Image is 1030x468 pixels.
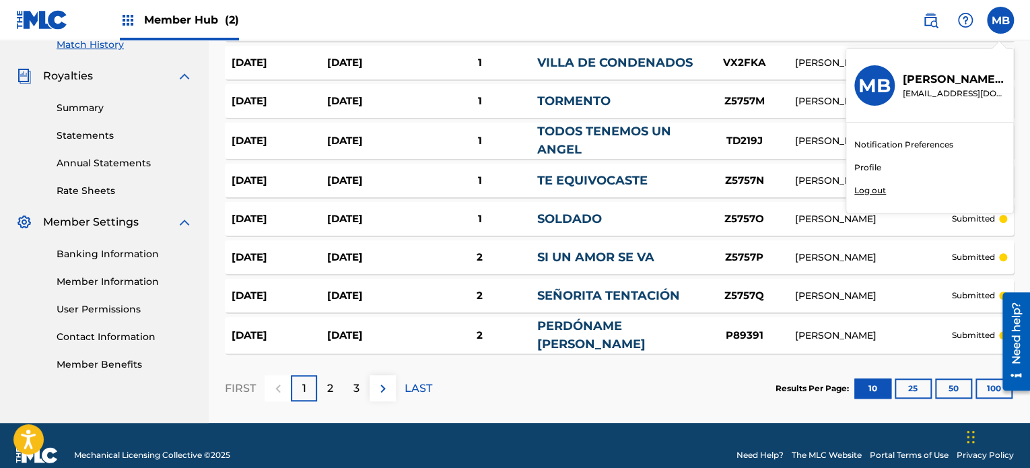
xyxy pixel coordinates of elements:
p: submitted [952,213,995,225]
a: Banking Information [57,247,193,261]
div: Z5757N [694,173,795,189]
span: (2) [225,13,239,26]
img: MLC Logo [16,10,68,30]
div: Drag [967,417,975,457]
p: Maria Barreto [903,71,1005,88]
p: submitted [952,290,995,302]
iframe: Resource Center [992,288,1030,396]
button: 100 [975,378,1012,399]
div: [DATE] [327,133,423,149]
div: [PERSON_NAME] [795,174,952,188]
p: raphyleavitt@gmail.com [903,88,1005,100]
div: 1 [423,55,537,71]
a: Profile [854,162,881,174]
a: Rate Sheets [57,184,193,198]
div: [DATE] [232,328,327,343]
img: expand [176,68,193,84]
img: Member Settings [16,214,32,230]
div: [PERSON_NAME] [795,56,952,70]
div: [DATE] [327,94,423,109]
img: help [957,12,973,28]
div: 1 [423,211,537,227]
span: Royalties [43,68,93,84]
a: TE EQUIVOCASTE [537,173,648,188]
a: SEÑORITA TENTACIÓN [537,288,680,303]
a: TORMENTO [537,94,611,108]
img: expand [176,214,193,230]
p: submitted [952,251,995,263]
button: 10 [854,378,891,399]
a: Statements [57,129,193,143]
a: PERDÓNAME [PERSON_NAME] [537,319,646,352]
a: TODOS TENEMOS UN ANGEL [537,124,671,157]
div: [DATE] [232,250,327,265]
div: [DATE] [232,55,327,71]
div: Z5757P [694,250,795,265]
a: SI UN AMOR SE VA [537,250,654,265]
p: submitted [952,329,995,341]
img: right [375,380,391,397]
p: 1 [302,380,306,397]
img: Royalties [16,68,32,84]
a: Member Information [57,275,193,289]
span: Mechanical Licensing Collective © 2025 [74,449,230,461]
p: Log out [854,185,886,197]
a: Notification Preferences [854,139,953,151]
div: Z5757O [694,211,795,227]
iframe: Chat Widget [963,403,1030,468]
div: 1 [423,94,537,109]
div: [DATE] [232,173,327,189]
div: [PERSON_NAME] [795,289,952,303]
span: Member Hub [144,12,239,28]
div: 1 [423,133,537,149]
a: Privacy Policy [957,449,1014,461]
h3: MB [858,74,891,98]
div: [PERSON_NAME] [795,250,952,265]
div: VX2FKA [694,55,795,71]
div: 1 [423,173,537,189]
a: Match History [57,38,193,52]
div: P89391 [694,328,795,343]
a: The MLC Website [792,449,862,461]
div: 2 [423,288,537,304]
div: Help [952,7,979,34]
a: VILLA DE CONDENADOS [537,55,693,70]
div: TD219J [694,133,795,149]
a: Need Help? [736,449,784,461]
a: Public Search [917,7,944,34]
div: [DATE] [327,173,423,189]
p: LAST [405,380,432,397]
div: [DATE] [232,94,327,109]
p: FIRST [225,380,256,397]
a: Portal Terms of Use [870,449,949,461]
a: Member Benefits [57,358,193,372]
a: Summary [57,101,193,115]
div: [PERSON_NAME] [795,329,952,343]
div: [DATE] [327,288,423,304]
div: [DATE] [327,328,423,343]
img: search [922,12,938,28]
a: SOLDADO [537,211,602,226]
p: 3 [353,380,359,397]
button: 50 [935,378,972,399]
div: [PERSON_NAME] [795,94,952,108]
button: 25 [895,378,932,399]
span: Member Settings [43,214,139,230]
div: Z5757Q [694,288,795,304]
div: 2 [423,328,537,343]
div: [DATE] [327,211,423,227]
img: Top Rightsholders [120,12,136,28]
div: Z5757M [694,94,795,109]
div: [DATE] [327,55,423,71]
a: User Permissions [57,302,193,316]
div: User Menu [987,7,1014,34]
div: [PERSON_NAME] [795,134,952,148]
div: [DATE] [232,133,327,149]
a: Contact Information [57,330,193,344]
p: Results Per Page: [776,382,852,395]
a: Annual Statements [57,156,193,170]
div: [PERSON_NAME] [795,212,952,226]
